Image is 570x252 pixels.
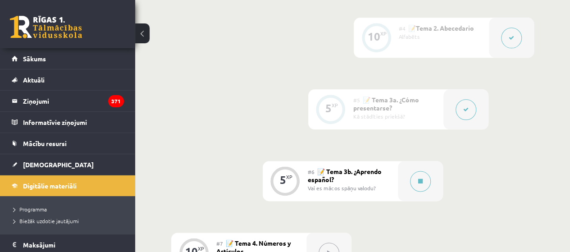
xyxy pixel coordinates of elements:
legend: Ziņojumi [23,91,124,111]
a: Aktuāli [12,69,124,90]
a: Ziņojumi371 [12,91,124,111]
div: XP [332,103,338,108]
div: 5 [280,176,286,184]
span: 📝Tema 2. Abecedario [408,24,474,32]
span: 📝 Tema 3b. ¿Aprendo español? [308,167,382,183]
span: Mācību resursi [23,139,67,147]
div: 10 [368,32,380,41]
div: XP [198,246,204,251]
a: Programma [14,205,126,213]
span: #4 [399,25,406,32]
div: XP [286,174,292,179]
legend: Informatīvie ziņojumi [23,112,124,133]
span: #5 [353,96,360,104]
span: Sākums [23,55,46,63]
a: Sākums [12,48,124,69]
i: 371 [108,95,124,107]
div: XP [380,31,387,36]
a: Mācību resursi [12,133,124,154]
a: Biežāk uzdotie jautājumi [14,217,126,225]
div: Kā stādīties priekšā? [353,112,437,120]
div: Alfabēts [399,32,482,41]
span: Digitālie materiāli [23,182,77,190]
div: Vai es mācos spāņu valodu? [308,184,391,192]
span: [DEMOGRAPHIC_DATA] [23,160,94,169]
span: #7 [216,240,223,247]
a: [DEMOGRAPHIC_DATA] [12,154,124,175]
a: Informatīvie ziņojumi [12,112,124,133]
a: Rīgas 1. Tālmācības vidusskola [10,16,82,38]
span: Biežāk uzdotie jautājumi [14,217,79,225]
span: #6 [308,168,315,175]
a: Digitālie materiāli [12,175,124,196]
span: Aktuāli [23,76,45,84]
span: 📝 Tema 3a. ¿Cómo presentarse? [353,96,419,112]
div: 5 [325,104,332,112]
span: Programma [14,206,47,213]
